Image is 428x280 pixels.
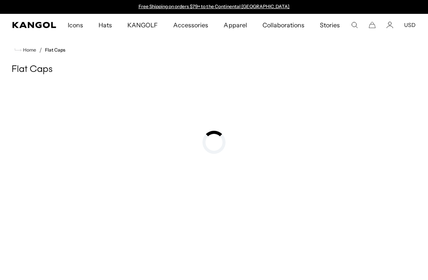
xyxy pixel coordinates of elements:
[224,14,247,36] span: Apparel
[135,4,293,10] div: Announcement
[91,14,120,36] a: Hats
[127,14,158,36] span: KANGOLF
[45,47,65,53] a: Flat Caps
[36,45,42,55] li: /
[139,3,290,9] a: Free Shipping on orders $79+ to the Continental [GEOGRAPHIC_DATA]
[68,14,83,36] span: Icons
[166,14,216,36] a: Accessories
[15,47,36,53] a: Home
[12,64,416,75] h1: Flat Caps
[60,14,91,36] a: Icons
[404,22,416,28] button: USD
[386,22,393,28] a: Account
[135,4,293,10] slideshow-component: Announcement bar
[173,14,208,36] span: Accessories
[135,4,293,10] div: 1 of 2
[369,22,376,28] button: Cart
[120,14,166,36] a: KANGOLF
[12,22,57,28] a: Kangol
[255,14,312,36] a: Collaborations
[99,14,112,36] span: Hats
[262,14,304,36] span: Collaborations
[22,47,36,53] span: Home
[216,14,254,36] a: Apparel
[320,14,340,36] span: Stories
[312,14,348,36] a: Stories
[351,22,358,28] summary: Search here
